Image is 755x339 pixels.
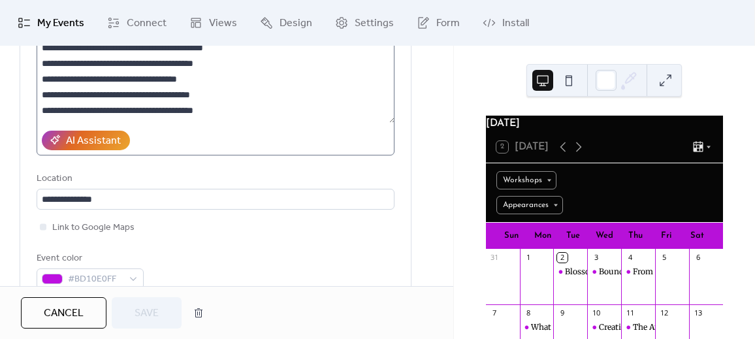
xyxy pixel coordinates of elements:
[209,16,237,31] span: Views
[587,322,621,333] div: Creating Paw-sitive Experiences: Puppy Play 101
[490,308,500,318] div: 7
[621,322,655,333] div: The Animal Within: Primal Play 101
[651,223,681,249] div: Fri
[659,253,669,263] div: 5
[520,322,554,333] div: What to Expect at Your First Kink Party
[682,223,713,249] div: Sat
[625,308,635,318] div: 11
[97,5,176,40] a: Connect
[37,251,141,266] div: Event color
[531,322,680,333] div: What to Expect at Your First Kink Party
[589,223,620,249] div: Wed
[52,220,135,236] span: Link to Google Maps
[565,266,679,278] div: Blossoming with Sissification
[620,223,651,249] div: Thu
[280,16,312,31] span: Design
[21,297,106,329] button: Cancel
[180,5,247,40] a: Views
[587,266,621,278] div: Boundless Creativity: Innovative Ways to Use Rope in Play
[502,16,529,31] span: Install
[553,266,587,278] div: Blossoming with Sissification
[557,308,567,318] div: 9
[558,223,588,249] div: Tue
[486,116,723,131] div: [DATE]
[524,253,534,263] div: 1
[250,5,322,40] a: Design
[557,253,567,263] div: 2
[591,308,601,318] div: 10
[68,272,123,287] span: #BD10E0FF
[591,253,601,263] div: 3
[473,5,539,40] a: Install
[8,5,94,40] a: My Events
[407,5,470,40] a: Form
[37,16,84,31] span: My Events
[496,223,527,249] div: Sun
[621,266,655,278] div: From Concept to Canvas: Creative Needle Play
[325,5,404,40] a: Settings
[527,223,558,249] div: Mon
[436,16,460,31] span: Form
[37,171,392,187] div: Location
[66,133,121,149] div: AI Assistant
[524,308,534,318] div: 8
[355,16,394,31] span: Settings
[44,306,84,321] span: Cancel
[659,308,669,318] div: 12
[490,253,500,263] div: 31
[693,253,703,263] div: 6
[693,308,703,318] div: 13
[42,131,130,150] button: AI Assistant
[625,253,635,263] div: 4
[127,16,167,31] span: Connect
